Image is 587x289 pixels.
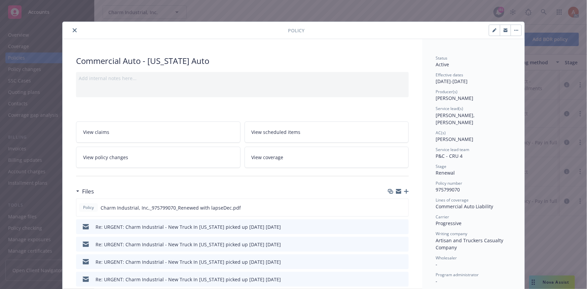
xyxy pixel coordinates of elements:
[245,147,409,168] a: View coverage
[96,223,281,230] div: Re: URGENT: Charm Industrial - New Truck In [US_STATE] picked up [DATE] [DATE]
[436,72,511,85] div: [DATE] - [DATE]
[436,72,463,78] span: Effective dates
[389,223,395,230] button: download file
[436,136,473,142] span: [PERSON_NAME]
[436,112,476,125] span: [PERSON_NAME], [PERSON_NAME]
[83,129,109,136] span: View claims
[76,187,94,196] div: Files
[436,272,479,278] span: Program administrator
[288,27,304,34] span: Policy
[76,55,409,67] div: Commercial Auto - [US_STATE] Auto
[436,130,446,136] span: AC(s)
[96,258,281,265] div: Re: URGENT: Charm Industrial - New Truck In [US_STATE] picked up [DATE] [DATE]
[436,180,462,186] span: Policy number
[436,170,455,176] span: Renewal
[83,154,128,161] span: View policy changes
[76,121,241,143] a: View claims
[400,258,406,265] button: preview file
[71,26,79,34] button: close
[436,203,511,210] div: Commercial Auto Liability
[436,89,457,95] span: Producer(s)
[436,147,469,152] span: Service lead team
[79,75,406,82] div: Add internal notes here...
[436,237,505,251] span: Artisan and Truckers Casualty Company
[400,241,406,248] button: preview file
[252,129,301,136] span: View scheduled items
[252,154,284,161] span: View coverage
[389,204,394,211] button: download file
[82,205,95,211] span: Policy
[101,204,241,211] span: Charm Industrial, Inc,_975799070_Renewed with lapseDec.pdf
[436,197,469,203] span: Lines of coverage
[96,276,281,283] div: Re: URGENT: Charm Industrial - New Truck In [US_STATE] picked up [DATE] [DATE]
[436,220,462,226] span: Progressive
[82,187,94,196] h3: Files
[436,261,437,267] span: -
[436,214,449,220] span: Carrier
[436,164,446,169] span: Stage
[436,153,463,159] span: P&C - CRU 4
[436,186,460,193] span: 975799070
[436,231,467,237] span: Writing company
[389,241,395,248] button: download file
[389,258,395,265] button: download file
[76,147,241,168] a: View policy changes
[436,278,437,284] span: -
[389,276,395,283] button: download file
[400,204,406,211] button: preview file
[436,255,457,261] span: Wholesaler
[400,223,406,230] button: preview file
[96,241,281,248] div: Re: URGENT: Charm Industrial - New Truck In [US_STATE] picked up [DATE] [DATE]
[245,121,409,143] a: View scheduled items
[436,95,473,101] span: [PERSON_NAME]
[400,276,406,283] button: preview file
[436,61,449,68] span: Active
[436,106,463,111] span: Service lead(s)
[436,55,447,61] span: Status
